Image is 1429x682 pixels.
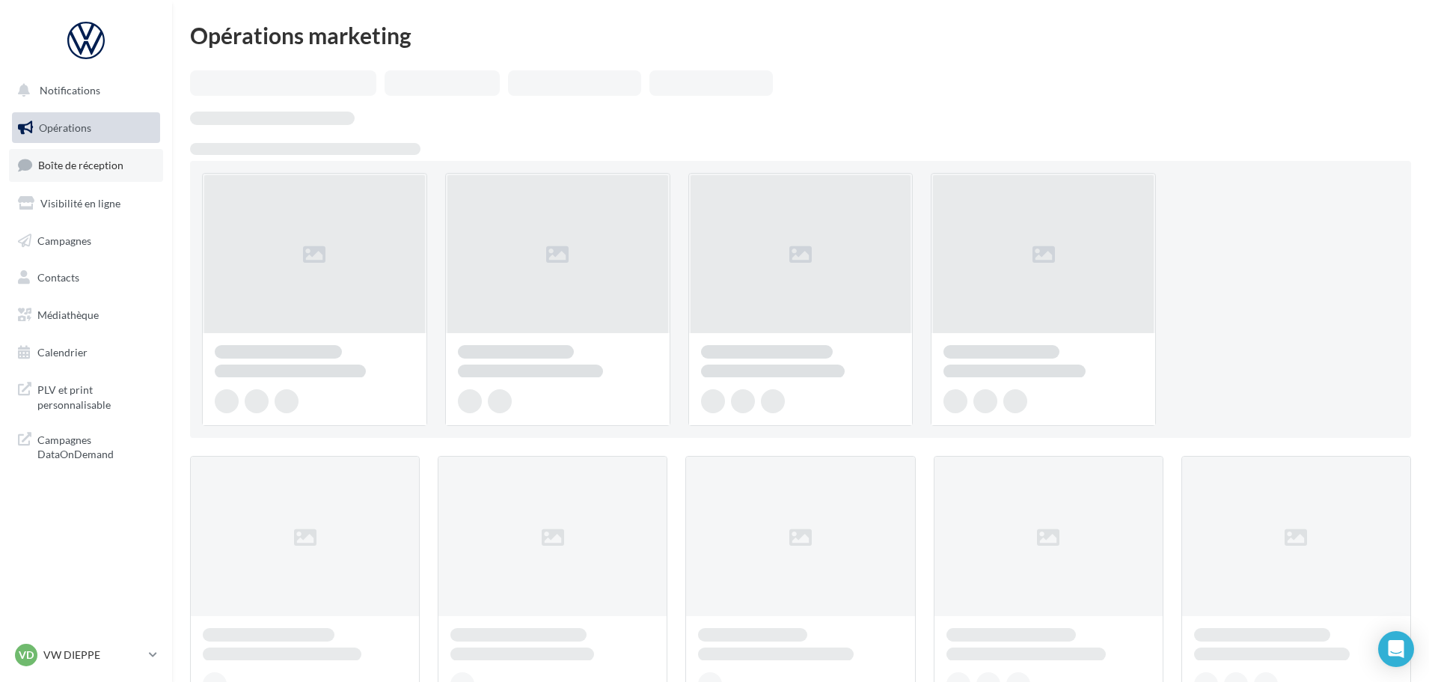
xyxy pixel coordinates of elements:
a: Contacts [9,262,163,293]
span: Boîte de réception [38,159,123,171]
button: Notifications [9,75,157,106]
span: Campagnes DataOnDemand [37,430,154,462]
span: Contacts [37,271,79,284]
a: PLV et print personnalisable [9,374,163,418]
a: Calendrier [9,337,163,368]
a: Opérations [9,112,163,144]
p: VW DIEPPE [43,648,143,663]
a: Visibilité en ligne [9,188,163,219]
a: VD VW DIEPPE [12,641,160,669]
span: Visibilité en ligne [40,197,120,210]
span: Notifications [40,84,100,97]
a: Campagnes DataOnDemand [9,424,163,468]
a: Campagnes [9,225,163,257]
div: Opérations marketing [190,24,1411,46]
div: Open Intercom Messenger [1378,631,1414,667]
span: Médiathèque [37,308,99,321]
a: Médiathèque [9,299,163,331]
span: Campagnes [37,234,91,246]
span: Calendrier [37,346,88,359]
span: Opérations [39,121,91,134]
span: PLV et print personnalisable [37,380,154,412]
span: VD [19,648,34,663]
a: Boîte de réception [9,149,163,181]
